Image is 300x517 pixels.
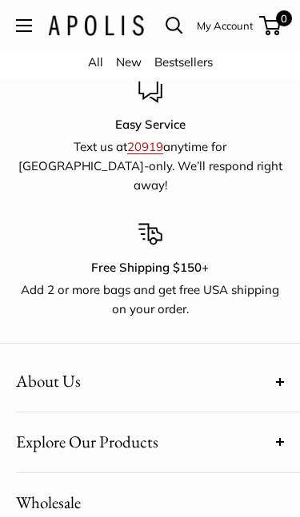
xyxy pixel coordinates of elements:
[16,19,32,32] button: Open menu
[168,401,297,514] iframe: Get real-time support via SMS
[16,280,284,319] p: Add 2 or more bags and get free USA shipping on your order.
[16,352,284,412] button: About Us
[16,367,81,396] span: About Us
[16,115,284,134] p: Easy Service
[16,258,284,277] p: Free Shipping $150+
[16,428,158,457] span: Explore Our Products
[48,15,144,36] img: Apolis
[16,137,284,195] p: Text us at anytime for [GEOGRAPHIC_DATA]-only. We’ll respond right away!
[166,17,183,34] a: Open search
[154,54,213,70] a: Bestsellers
[16,412,284,472] button: Explore Our Products
[127,139,163,154] a: 20919
[88,54,103,70] a: All
[197,16,254,35] a: My Account
[116,54,142,70] a: New
[276,10,292,26] span: 0
[261,16,281,35] a: 0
